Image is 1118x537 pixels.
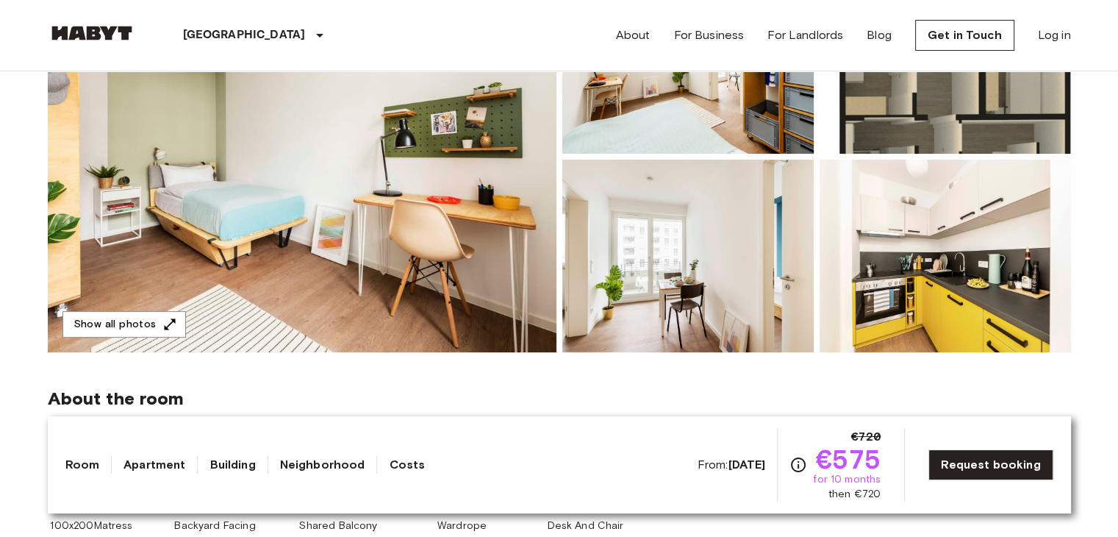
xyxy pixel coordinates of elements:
p: [GEOGRAPHIC_DATA] [183,26,306,44]
a: Room [65,456,100,474]
a: Log in [1038,26,1071,44]
b: [DATE] [728,458,765,472]
a: About [616,26,651,44]
a: Apartment [123,456,185,474]
img: Habyt [48,26,136,40]
a: Request booking [928,449,1053,480]
a: Get in Touch [915,20,1014,51]
span: Shared Balcony [299,519,377,533]
svg: Check cost overview for full price breakdown. Please note that discounts apply to new joiners onl... [789,456,807,474]
span: Backyard Facing [174,519,255,533]
span: for 10 months [813,472,881,487]
span: Wardrope [437,519,487,533]
a: Neighborhood [280,456,365,474]
span: About the room [48,388,1071,410]
a: Costs [389,456,425,474]
a: For Business [673,26,744,44]
span: 100x200Matress [50,519,132,533]
img: Picture of unit DE-01-09-016-02Q [820,160,1071,352]
img: Picture of unit DE-01-09-016-02Q [562,160,814,352]
a: Blog [867,26,892,44]
button: Show all photos [62,311,186,338]
span: €575 [816,446,881,472]
span: €720 [851,428,881,446]
span: then €720 [828,487,881,502]
span: Desk And Chair [547,519,623,533]
a: Building [209,456,255,474]
a: For Landlords [767,26,843,44]
span: From: [698,457,766,473]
